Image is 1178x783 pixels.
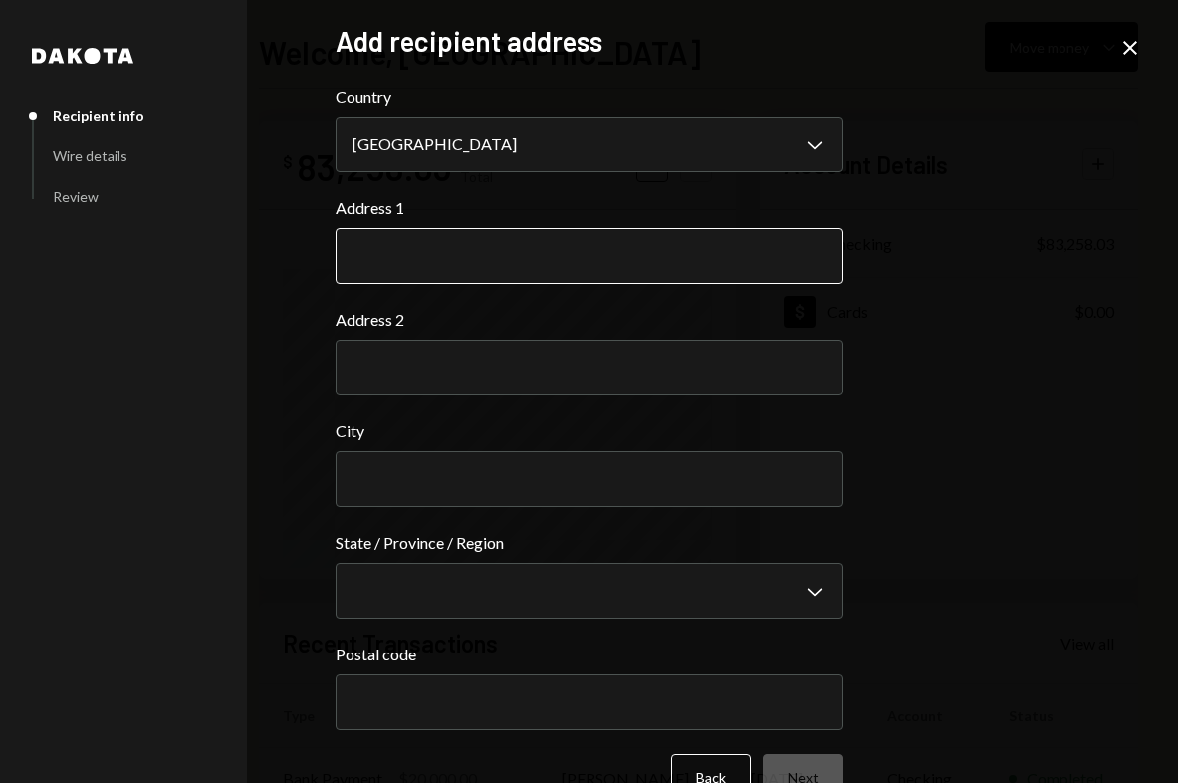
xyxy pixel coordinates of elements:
[336,22,843,61] h2: Add recipient address
[336,531,843,555] label: State / Province / Region
[336,196,843,220] label: Address 1
[336,308,843,332] label: Address 2
[53,188,99,205] div: Review
[53,147,127,164] div: Wire details
[336,419,843,443] label: City
[336,85,843,109] label: Country
[336,643,843,666] label: Postal code
[336,117,843,172] button: Country
[53,107,144,124] div: Recipient info
[336,563,843,619] button: State / Province / Region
